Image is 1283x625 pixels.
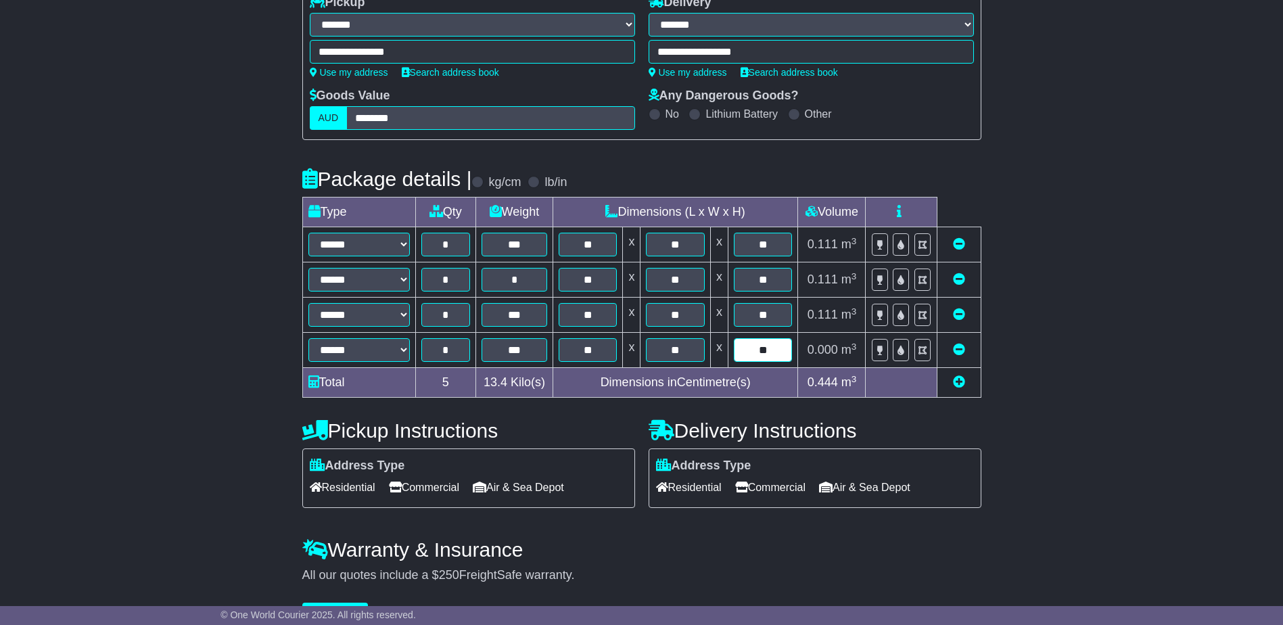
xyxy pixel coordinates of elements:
a: Use my address [310,67,388,78]
span: 0.444 [808,375,838,389]
span: Air & Sea Depot [473,477,564,498]
span: 0.111 [808,237,838,251]
label: kg/cm [488,175,521,190]
td: Dimensions (L x W x H) [553,198,798,227]
td: 5 [415,368,475,398]
span: 0.111 [808,308,838,321]
span: Commercial [735,477,806,498]
a: Remove this item [953,237,965,251]
td: x [623,227,640,262]
td: Kilo(s) [475,368,553,398]
sup: 3 [852,236,857,246]
label: Lithium Battery [705,108,778,120]
label: Any Dangerous Goods? [649,89,799,103]
label: No [666,108,679,120]
label: Address Type [310,459,405,473]
sup: 3 [852,306,857,317]
td: Qty [415,198,475,227]
span: © One World Courier 2025. All rights reserved. [220,609,416,620]
sup: 3 [852,271,857,281]
td: x [623,298,640,333]
a: Remove this item [953,308,965,321]
div: All our quotes include a $ FreightSafe warranty. [302,568,981,583]
td: x [710,333,728,368]
label: Other [805,108,832,120]
td: Total [302,368,415,398]
a: Search address book [741,67,838,78]
span: Residential [656,477,722,498]
span: Commercial [389,477,459,498]
td: x [623,262,640,298]
td: x [710,227,728,262]
td: Weight [475,198,553,227]
td: Volume [798,198,866,227]
sup: 3 [852,374,857,384]
span: Residential [310,477,375,498]
td: Dimensions in Centimetre(s) [553,368,798,398]
h4: Package details | [302,168,472,190]
span: m [841,343,857,356]
td: Type [302,198,415,227]
span: 250 [439,568,459,582]
label: lb/in [544,175,567,190]
h4: Warranty & Insurance [302,538,981,561]
label: Goods Value [310,89,390,103]
h4: Pickup Instructions [302,419,635,442]
h4: Delivery Instructions [649,419,981,442]
td: x [710,298,728,333]
span: m [841,273,857,286]
label: AUD [310,106,348,130]
td: x [623,333,640,368]
label: Address Type [656,459,751,473]
a: Add new item [953,375,965,389]
span: m [841,375,857,389]
a: Remove this item [953,273,965,286]
span: 0.111 [808,273,838,286]
a: Remove this item [953,343,965,356]
td: x [710,262,728,298]
span: 0.000 [808,343,838,356]
a: Search address book [402,67,499,78]
span: m [841,308,857,321]
span: m [841,237,857,251]
a: Use my address [649,67,727,78]
span: Air & Sea Depot [819,477,910,498]
span: 13.4 [484,375,507,389]
sup: 3 [852,342,857,352]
